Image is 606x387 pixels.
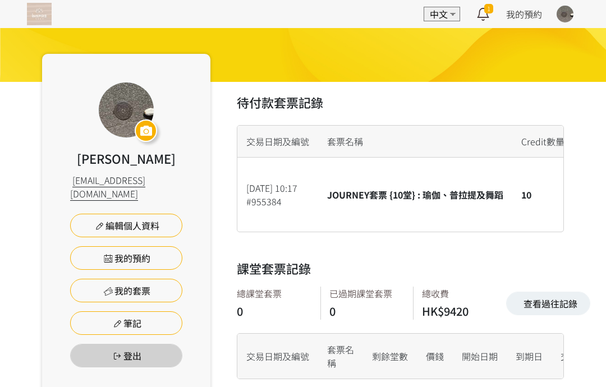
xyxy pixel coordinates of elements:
[237,334,318,379] div: 交易日期及編號
[512,158,573,232] div: 10
[237,93,564,112] h2: 待付款套票記錄
[318,334,363,379] div: 套票名稱
[512,126,573,158] div: Credit數量
[507,334,552,379] div: 到期日
[329,303,402,320] div: 0
[329,287,402,300] div: 已過期課堂套票
[417,334,453,379] div: 價錢
[318,126,512,158] div: 套票名稱
[237,126,318,158] div: 交易日期及編號
[327,188,503,201] div: JOURNEY套票 {10堂} : 瑜伽、普拉提及舞蹈
[422,303,495,320] div: HK$9420
[27,3,52,25] img: T57dtJh47iSJKDtQ57dN6xVUMYY2M0XQuGF02OI4.png
[77,149,176,168] div: [PERSON_NAME]
[506,292,590,315] a: 查看過往記錄
[70,214,182,237] a: 編輯個人資料
[237,158,318,232] div: [DATE] 10:17 #955384
[237,259,311,278] h2: 課堂套票記錄
[237,303,309,320] div: 0
[70,246,182,270] a: 我的預約
[506,7,542,21] a: 我的預約
[422,287,495,300] div: 總收費
[70,279,182,302] a: 我的套票
[484,4,493,13] span: 1
[453,334,507,379] div: 開始日期
[363,334,417,379] div: 剩餘堂數
[237,287,309,300] div: 總課堂套票
[70,344,182,367] button: 登出
[552,334,605,379] div: 交易狀態
[70,311,182,335] a: 筆記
